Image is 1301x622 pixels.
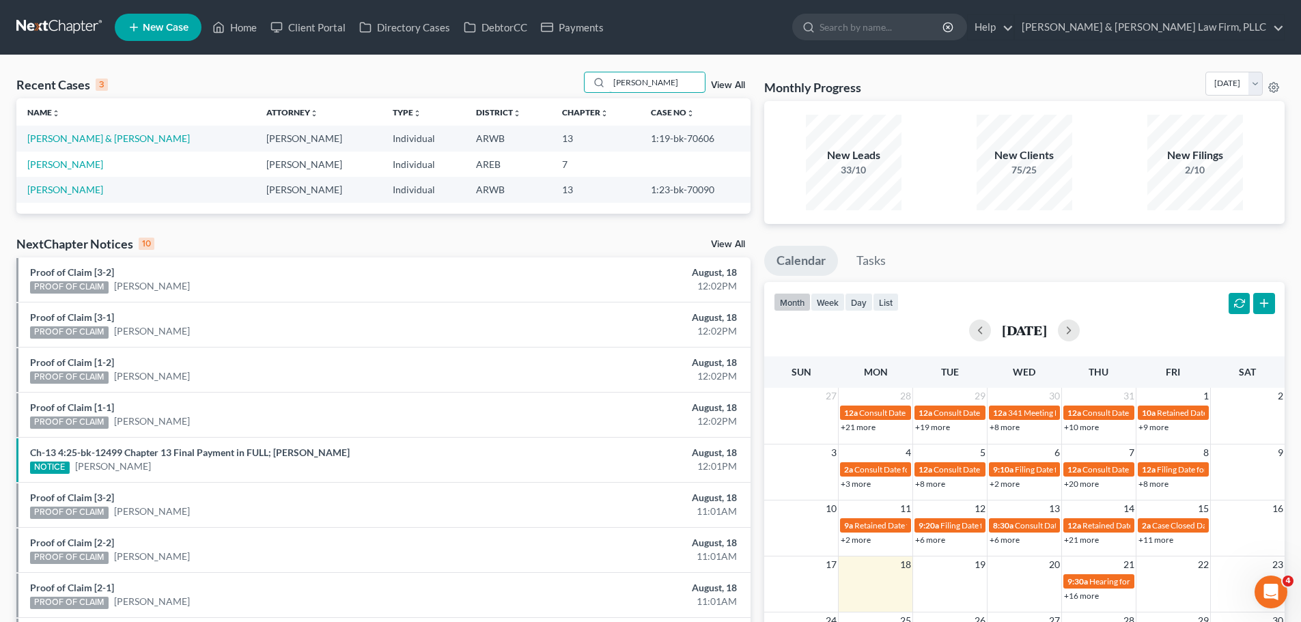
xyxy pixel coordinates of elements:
div: August, 18 [510,266,737,279]
a: +2 more [841,535,871,545]
div: PROOF OF CLAIM [30,371,109,384]
span: 10 [824,500,838,517]
td: 13 [551,126,640,151]
span: 3 [830,444,838,461]
div: August, 18 [510,401,737,414]
div: August, 18 [510,356,737,369]
span: 2a [1142,520,1151,531]
span: Consult Date for [PERSON_NAME] [1015,520,1139,531]
a: Ch-13 4:25-bk-12499 Chapter 13 Final Payment in FULL; [PERSON_NAME] [30,447,350,458]
a: +11 more [1138,535,1173,545]
div: August, 18 [510,491,737,505]
td: 13 [551,177,640,202]
div: 75/25 [977,163,1072,177]
a: +21 more [841,422,876,432]
span: 13 [1048,500,1061,517]
span: 9 [1276,444,1285,461]
div: New Filings [1147,147,1243,163]
span: 23 [1271,556,1285,573]
h2: [DATE] [1002,323,1047,337]
div: 2/10 [1147,163,1243,177]
span: 12a [919,408,932,418]
div: 11:01AM [510,550,737,563]
span: 22 [1197,556,1210,573]
a: Proof of Claim [2-1] [30,582,114,593]
td: AREB [465,152,552,177]
div: PROOF OF CLAIM [30,326,109,339]
span: 2 [1276,388,1285,404]
span: Fri [1166,366,1180,378]
div: PROOF OF CLAIM [30,507,109,519]
a: +6 more [915,535,945,545]
span: 19 [973,556,987,573]
span: Filing Date for [PERSON_NAME] [940,520,1057,531]
span: 12a [1067,464,1081,475]
td: [PERSON_NAME] [255,126,382,151]
a: DebtorCC [457,15,534,40]
a: [PERSON_NAME] [114,369,190,383]
a: View All [711,240,745,249]
a: [PERSON_NAME] [114,324,190,338]
span: 1 [1202,388,1210,404]
span: Wed [1013,366,1035,378]
a: +19 more [915,422,950,432]
a: +6 more [990,535,1020,545]
span: 7 [1128,444,1136,461]
a: Typeunfold_more [393,107,421,117]
span: Hearing for [PERSON_NAME] [1089,576,1196,586]
div: 12:02PM [510,279,737,293]
iframe: Intercom live chat [1255,576,1287,608]
span: Thu [1089,366,1108,378]
div: August, 18 [510,536,737,550]
span: 9:20a [919,520,939,531]
div: NextChapter Notices [16,236,154,252]
a: +8 more [1138,479,1169,489]
span: 6 [1053,444,1061,461]
span: 28 [899,388,912,404]
span: 17 [824,556,838,573]
input: Search by name... [609,72,705,92]
span: 11 [899,500,912,517]
a: View All [711,81,745,90]
i: unfold_more [513,109,521,117]
span: 21 [1122,556,1136,573]
a: Chapterunfold_more [562,107,608,117]
div: 11:01AM [510,595,737,608]
span: 4 [1283,576,1293,586]
span: 27 [824,388,838,404]
div: PROOF OF CLAIM [30,281,109,294]
span: Consult Date for [PERSON_NAME] [934,408,1058,418]
a: Districtunfold_more [476,107,521,117]
div: 12:02PM [510,369,737,383]
span: 341 Meeting Date for [PERSON_NAME] & [PERSON_NAME] [1008,408,1222,418]
div: 12:02PM [510,414,737,428]
div: New Leads [806,147,901,163]
a: Client Portal [264,15,352,40]
a: Nameunfold_more [27,107,60,117]
div: August, 18 [510,581,737,595]
input: Search by name... [820,14,945,40]
div: 3 [96,79,108,91]
td: Individual [382,126,465,151]
a: +20 more [1064,479,1099,489]
span: 12a [993,408,1007,418]
a: Home [206,15,264,40]
span: 30 [1048,388,1061,404]
a: Payments [534,15,611,40]
span: 16 [1271,500,1285,517]
div: 12:01PM [510,460,737,473]
span: 5 [979,444,987,461]
span: 12a [1067,408,1081,418]
div: New Clients [977,147,1072,163]
div: 33/10 [806,163,901,177]
span: 12a [1142,464,1156,475]
a: Directory Cases [352,15,457,40]
span: Consult Date for [PERSON_NAME] [1082,464,1207,475]
a: Proof of Claim [2-2] [30,537,114,548]
td: 1:23-bk-70090 [640,177,751,202]
span: 31 [1122,388,1136,404]
span: 15 [1197,500,1210,517]
h3: Monthly Progress [764,79,861,96]
button: list [873,293,899,311]
span: 18 [899,556,912,573]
